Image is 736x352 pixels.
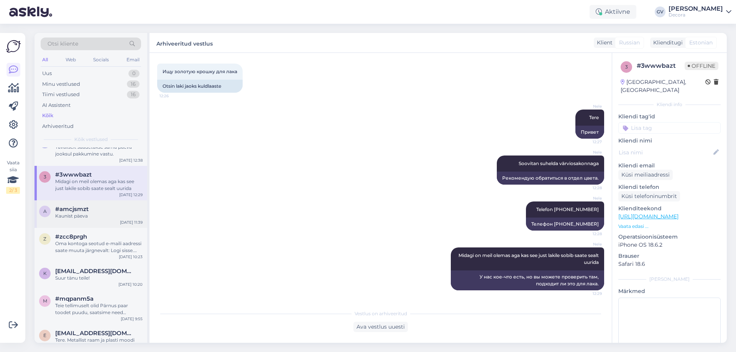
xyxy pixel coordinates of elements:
span: Russian [619,39,640,47]
div: [GEOGRAPHIC_DATA], [GEOGRAPHIC_DATA] [621,78,705,94]
div: [DATE] 12:38 [119,157,143,163]
div: AI Assistent [42,102,71,109]
span: #zcc8prgh [55,233,87,240]
span: a [43,208,47,214]
div: Socials [92,55,110,65]
div: GV [655,7,665,17]
div: 16 [127,80,140,88]
p: iPhone OS 18.6.2 [618,241,721,249]
span: elina@adelaid.ee [55,330,135,337]
p: Brauser [618,252,721,260]
span: #mqpanm5a [55,295,94,302]
span: 12:26 [159,93,188,99]
div: [PERSON_NAME] [618,276,721,283]
div: Otsin laki jaoks kuldlaaste [157,80,243,93]
span: 3 [44,174,46,180]
div: У нас кое-что есть, но вы можете проверить там, подходит ли это для лака. [451,270,604,290]
div: [DATE] 9:55 [121,316,143,322]
div: # 3wwwbazt [637,61,685,70]
div: Kõik [42,112,53,120]
div: Рекомендую обратиться в отдел цвета. [497,172,604,185]
p: Operatsioonisüsteem [618,233,721,241]
div: Suur tänu teile! [55,275,143,282]
div: Tavaliselt saadetakse sama päeva jooksul pakkumine vastu. [55,144,143,157]
div: Vaata siia [6,159,20,194]
p: Kliendi email [618,162,721,170]
div: Klienditugi [650,39,683,47]
div: Teie tellimuselt olid Pärnus paar toodet puudu, saatsime need [GEOGRAPHIC_DATA], jõuavad [PERSON_... [55,302,143,316]
div: Aktiivne [590,5,636,19]
img: Askly Logo [6,39,21,54]
p: Vaata edasi ... [618,223,721,230]
a: [PERSON_NAME]Decora [669,6,731,18]
div: Klient [594,39,613,47]
p: Kliendi telefon [618,183,721,191]
div: 2 / 3 [6,187,20,194]
div: Kaunist päeva [55,213,143,219]
span: #amcjsmzt [55,206,89,213]
div: Привет [575,126,604,139]
span: Ищу золотую крошку для лака [163,69,237,74]
p: Märkmed [618,287,721,295]
div: Телефон [PHONE_NUMBER] [526,218,604,231]
div: Oma kontoga seotud e-maili aadressi saate muuta järgnevalt: Logi sisse. Vajuta lehe päises "Tere,... [55,240,143,254]
label: Arhiveeritud vestlus [156,38,213,48]
div: Küsi telefoninumbrit [618,191,680,201]
span: #3wwwbazt [55,171,92,178]
div: Minu vestlused [42,80,80,88]
div: [DATE] 10:20 [118,282,143,287]
div: Email [125,55,141,65]
span: Nele [573,149,602,155]
span: Vestlus on arhiveeritud [355,310,407,317]
div: Arhiveeritud [42,123,74,130]
div: Midagi on meil olemas aga kas see just lakile sobib saate sealt uurida [55,178,143,192]
p: Klienditeekond [618,205,721,213]
span: Tere [589,115,599,120]
span: e [43,332,46,338]
span: Soovitan suhelda värviosakonnaga [519,160,599,166]
div: [DATE] 11:39 [120,219,143,225]
span: Kõik vestlused [74,136,108,143]
div: Web [64,55,77,65]
span: 12:29 [573,291,602,296]
span: Midagi on meil olemas aga kas see just lakile sobib saate sealt uurida [458,252,600,265]
span: 3 [625,64,628,70]
div: Tiimi vestlused [42,91,80,98]
span: k [43,270,47,276]
div: 16 [127,91,140,98]
span: Otsi kliente [48,40,78,48]
div: Ava vestlus uuesti [353,322,408,332]
span: Nele [573,241,602,247]
a: [URL][DOMAIN_NAME] [618,213,678,220]
span: 12:28 [573,185,602,191]
div: [DATE] 12:29 [119,192,143,198]
div: Decora [669,12,723,18]
div: [PERSON_NAME] [669,6,723,12]
span: Nele [573,103,602,109]
div: Uus [42,70,52,77]
input: Lisa tag [618,122,721,134]
div: [DATE] 10:23 [119,254,143,260]
p: Kliendi tag'id [618,113,721,121]
div: All [41,55,49,65]
p: Safari 18.6 [618,260,721,268]
span: 12:28 [573,231,602,237]
p: Kliendi nimi [618,137,721,145]
div: Küsi meiliaadressi [618,170,673,180]
span: knaaber@gmail.com [55,268,135,275]
span: m [43,298,47,304]
span: Telefon [PHONE_NUMBER] [536,206,599,212]
div: Tere. Metallist raam ja plasti moodi materjalist seljatugi ja istme osa [55,337,143,350]
span: Nele [573,195,602,201]
span: Estonian [689,39,713,47]
div: Kliendi info [618,101,721,108]
input: Lisa nimi [619,148,712,157]
div: 0 [128,70,140,77]
span: Offline [685,62,718,70]
span: z [43,236,46,242]
span: 12:27 [573,139,602,145]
